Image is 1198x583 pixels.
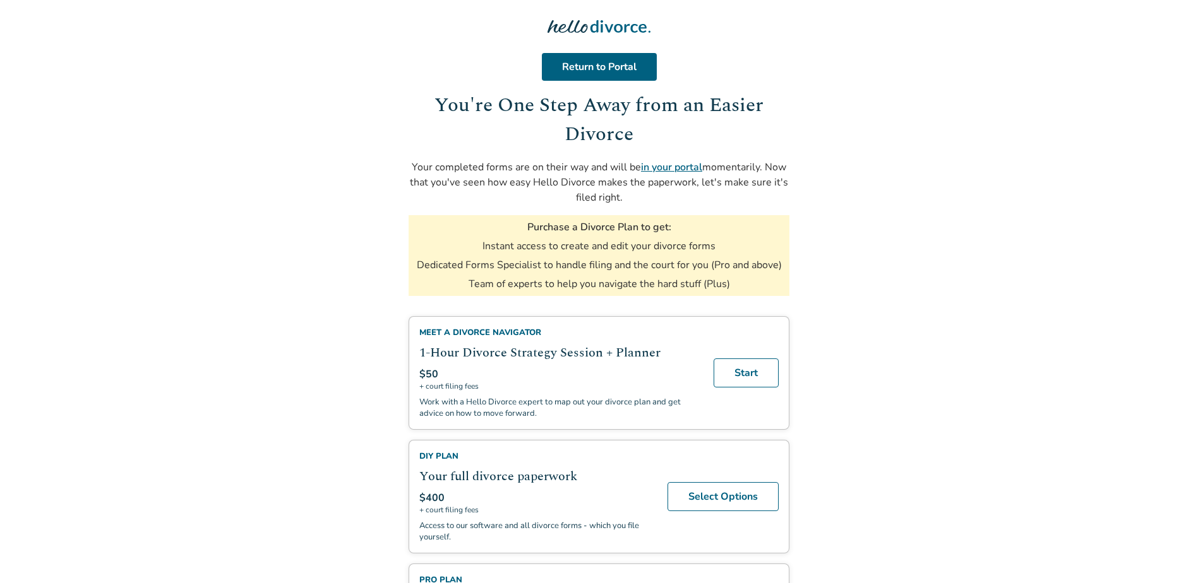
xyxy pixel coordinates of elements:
[419,396,698,419] p: Work with a Hello Divorce expert to map out your divorce plan and get advice on how to move forward.
[409,91,789,150] h1: You're One Step Away from an Easier Divorce
[464,452,472,460] span: info
[641,160,702,174] a: in your portal
[469,277,730,291] li: Team of experts to help you navigate the hard stuff (Plus)
[419,367,438,381] span: $50
[419,343,698,362] h2: 1-Hour Divorce Strategy Session + Planner
[409,160,789,205] p: Your completed forms are on their way and will be momentarily. Now that you've seen how easy Hell...
[542,53,657,81] a: Return to Portal
[419,505,652,515] span: + court filing fees
[419,450,652,462] div: DIY Plan
[419,520,652,543] p: Access to our software and all divorce forms - which you file yourself.
[419,491,445,505] span: $400
[419,381,698,391] span: + court filing fees
[419,327,698,338] div: Meet a divorce navigator
[668,482,779,511] a: Select Options
[714,358,779,387] a: Start
[482,239,716,253] li: Instant access to create and edit your divorce forms
[419,467,652,486] h2: Your full divorce paperwork
[546,328,554,336] span: info
[417,258,782,272] li: Dedicated Forms Specialist to handle filing and the court for you (Pro and above)
[527,220,671,234] h3: Purchase a Divorce Plan to get:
